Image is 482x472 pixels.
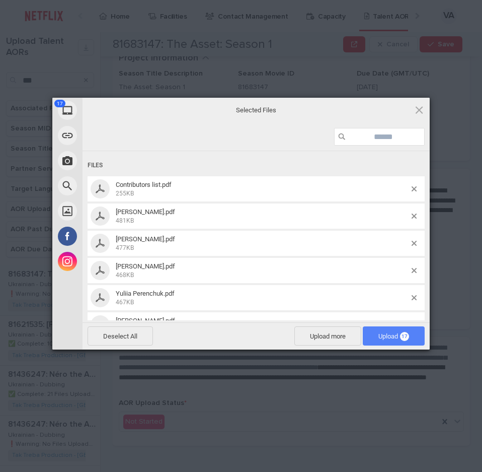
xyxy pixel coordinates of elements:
span: [PERSON_NAME].pdf [116,235,175,243]
span: Volodymyr Tereshchuk.pdf [113,208,412,225]
span: Upload [378,332,409,340]
div: My Device [52,98,173,123]
span: Upload [363,326,425,346]
span: Contributors list.pdf [116,181,172,188]
span: [PERSON_NAME].pdf [116,208,175,216]
div: Web Search [52,173,173,198]
span: Yuliia Perenchuk.pdf [116,290,175,297]
div: Files [88,156,425,175]
span: Upload more [294,326,361,346]
span: Contributors list.pdf [113,181,412,197]
div: Link (URL) [52,123,173,148]
span: Deselect All [88,326,153,346]
span: Yuliia Perenchuk.pdf [113,290,412,306]
div: Unsplash [52,198,173,224]
span: 481KB [116,217,134,224]
div: Take Photo [52,148,173,173]
span: Andrii Soboliev.pdf [113,235,412,252]
span: 477KB [116,244,134,251]
span: Yuliia Soplenko.pdf [113,262,412,279]
span: [PERSON_NAME].pdf [116,317,175,324]
span: 467KB [116,299,134,306]
div: Facebook [52,224,173,249]
span: [PERSON_NAME].pdf [116,262,175,270]
span: Selected Files [155,105,357,114]
span: 255KB [116,190,134,197]
div: Instagram [52,249,173,274]
span: 17 [54,100,65,107]
span: Click here or hit ESC to close picker [414,104,425,115]
span: 468KB [116,272,134,279]
span: 17 [400,332,409,341]
span: Anna Artemieva.pdf [113,317,412,333]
